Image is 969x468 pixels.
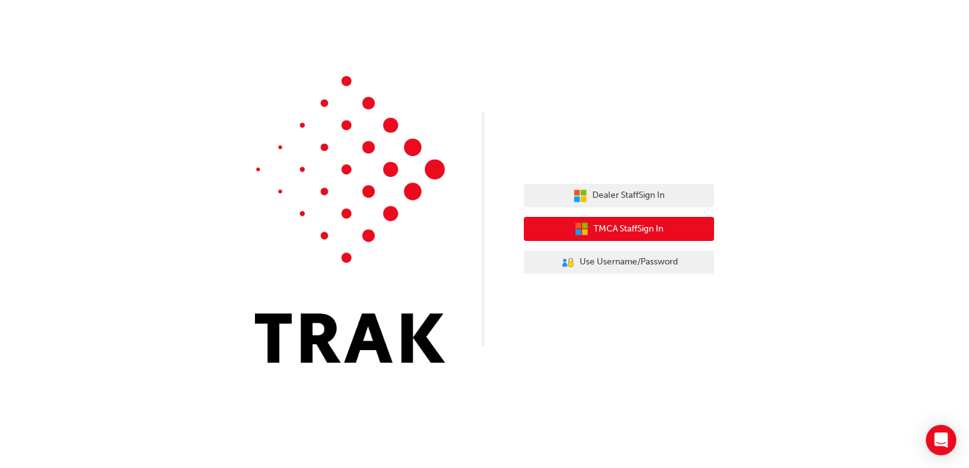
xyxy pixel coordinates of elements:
[524,184,714,208] button: Dealer StaffSign In
[524,217,714,241] button: TMCA StaffSign In
[926,425,956,455] div: Open Intercom Messenger
[255,76,445,363] img: Trak
[524,250,714,275] button: Use Username/Password
[594,222,663,237] span: TMCA Staff Sign In
[580,255,678,270] span: Use Username/Password
[592,188,665,203] span: Dealer Staff Sign In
